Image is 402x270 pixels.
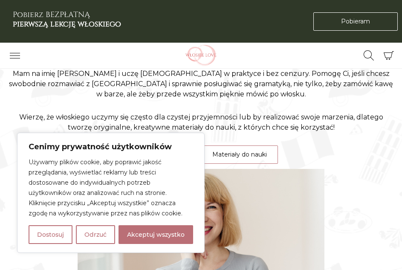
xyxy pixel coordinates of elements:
span: Pobieram [341,17,370,26]
img: Włoskielove [174,45,229,66]
p: Mam na imię [PERSON_NAME] i uczę [DEMOGRAPHIC_DATA] w praktyce i bez cenzury. Pomogę Ci, jeśli ch... [9,69,393,99]
b: pierwszą lekcję włoskiego [13,19,121,29]
p: Cenimy prywatność użytkowników [29,142,193,152]
h3: Pobierz BEZPŁATNĄ [13,10,121,29]
button: Przełącz formularz wyszukiwania [358,48,379,63]
button: Koszyk [379,46,398,65]
a: Pobieram [313,12,398,31]
p: Używamy plików cookie, aby poprawić jakość przeglądania, wyświetlać reklamy lub treści dostosowan... [29,157,193,218]
button: Przełącz nawigację [4,48,26,63]
button: Dostosuj [29,225,72,244]
button: Odrzuć [76,225,115,244]
p: Wierzę, że włoskiego uczymy się często dla czystej przyjemności lub by realizować swoje marzenia,... [9,112,393,133]
a: Materiały do nauki [201,145,278,164]
button: Akceptuj wszystko [119,225,193,244]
